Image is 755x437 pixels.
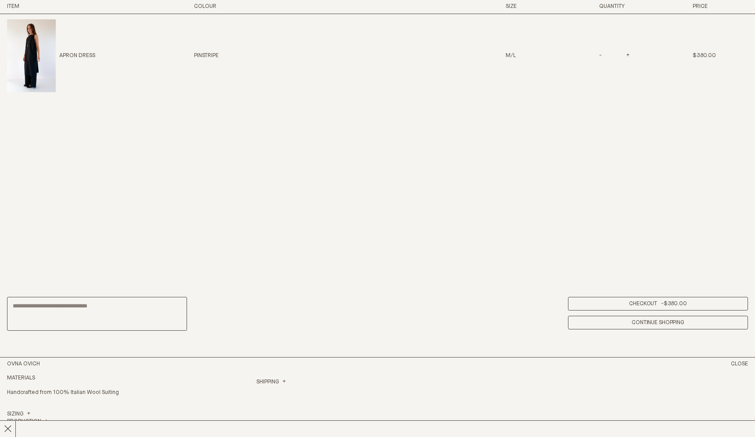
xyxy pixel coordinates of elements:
div: $380.00 [693,52,748,60]
h3: Price [693,3,748,11]
summary: Production [7,418,48,426]
button: Close Cart [731,361,748,368]
h3: Item [7,3,156,11]
a: Home [7,361,40,367]
a: Apron DressApron Dress [7,19,95,92]
span: - [599,53,603,58]
p: Handcrafted from 100% Italian Wool Suiting [7,389,187,397]
div: M/L [506,52,561,60]
h3: Colour [194,3,343,11]
h3: Size [506,3,561,11]
p: Apron Dress [59,52,95,60]
h4: Materials [7,375,187,382]
a: Checkout -$380.00 [568,297,748,311]
span: $380.00 [664,301,687,307]
span: + [625,53,629,58]
a: Continue Shopping [568,316,748,329]
a: Sizing [7,411,30,418]
a: Shipping [256,379,286,386]
div: Pinstripe [194,52,343,60]
h3: Quantity [599,3,654,11]
img: Apron Dress [7,19,56,92]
